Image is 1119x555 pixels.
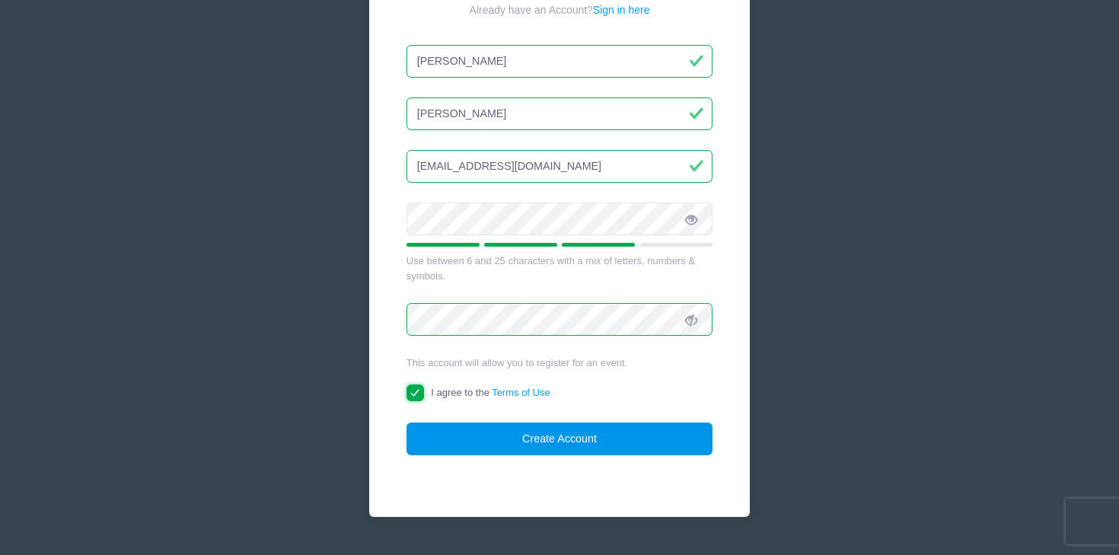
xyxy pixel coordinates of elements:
div: Already have an Account? [406,2,713,18]
input: First Name [406,45,713,78]
a: Sign in here [593,4,650,16]
input: Last Name [406,97,713,130]
a: Terms of Use [492,387,550,398]
span: I agree to the [431,387,550,398]
div: This account will allow you to register for an event. [406,356,713,371]
div: Use between 6 and 25 characters with a mix of letters, numbers & symbols. [406,254,713,283]
input: Email [406,150,713,183]
input: I agree to theTerms of Use [406,384,424,402]
button: Create Account [406,423,713,455]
